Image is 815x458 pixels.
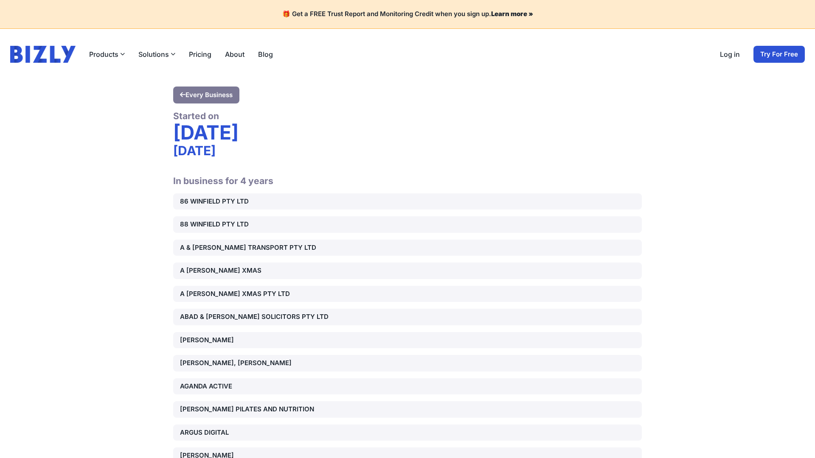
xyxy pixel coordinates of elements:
[173,110,642,122] div: Started on
[180,312,329,322] div: ABAD & [PERSON_NAME] SOLICITORS PTY LTD
[173,216,642,233] a: 88 WINFIELD PTY LTD
[180,382,329,391] div: AGANDA ACTIVE
[89,49,125,59] button: Products
[180,428,329,438] div: ARGUS DIGITAL
[173,332,642,349] a: [PERSON_NAME]
[10,10,805,18] h4: 🎁 Get a FREE Trust Report and Monitoring Credit when you sign up.
[491,10,533,18] a: Learn more »
[173,378,642,395] a: AGANDA ACTIVE
[180,197,329,207] div: 86 WINFIELD PTY LTD
[180,220,329,229] div: 88 WINFIELD PTY LTD
[173,355,642,371] a: [PERSON_NAME], [PERSON_NAME]
[173,424,642,441] a: ARGUS DIGITAL
[720,49,740,59] a: Log in
[173,87,239,103] a: Every Business
[173,263,642,279] a: A [PERSON_NAME] XMAS
[753,46,805,63] a: Try For Free
[180,335,329,345] div: [PERSON_NAME]
[173,165,642,187] h2: In business for 4 years
[173,143,642,158] div: [DATE]
[180,358,329,368] div: [PERSON_NAME], [PERSON_NAME]
[173,193,642,210] a: 86 WINFIELD PTY LTD
[173,401,642,418] a: [PERSON_NAME] PILATES AND NUTRITION
[173,286,642,302] a: A [PERSON_NAME] XMAS PTY LTD
[180,405,329,414] div: [PERSON_NAME] PILATES AND NUTRITION
[138,49,175,59] button: Solutions
[173,240,642,256] a: A & [PERSON_NAME] TRANSPORT PTY LTD
[173,309,642,325] a: ABAD & [PERSON_NAME] SOLICITORS PTY LTD
[180,243,329,253] div: A & [PERSON_NAME] TRANSPORT PTY LTD
[180,266,329,276] div: A [PERSON_NAME] XMAS
[173,122,642,143] div: [DATE]
[258,49,273,59] a: Blog
[189,49,211,59] a: Pricing
[225,49,244,59] a: About
[180,289,329,299] div: A [PERSON_NAME] XMAS PTY LTD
